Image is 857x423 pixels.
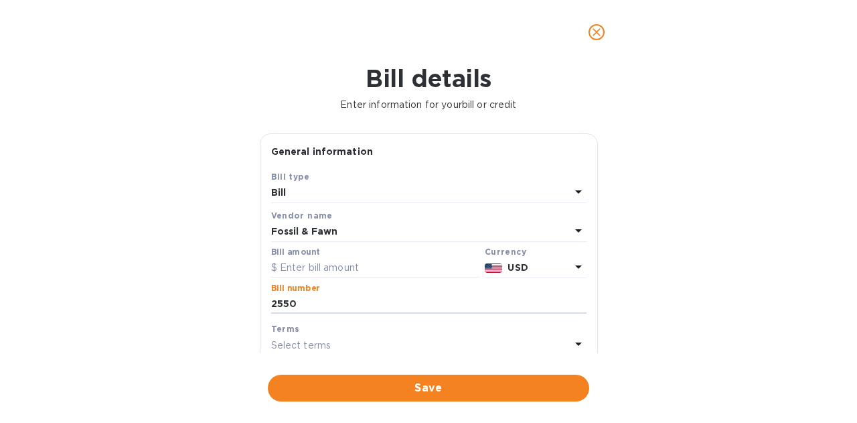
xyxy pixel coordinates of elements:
p: Select terms [271,339,331,353]
b: General information [271,146,374,157]
input: $ Enter bill amount [271,258,479,278]
label: Bill amount [271,248,319,256]
span: Save [279,380,578,396]
b: Terms [271,324,300,334]
b: Bill type [271,172,310,182]
button: Save [268,375,589,402]
label: Bill number [271,284,319,292]
img: USD [485,263,503,273]
h1: Bill details [11,64,846,93]
button: close [580,16,613,48]
b: Fossil & Fawn [271,226,338,237]
p: Enter information for your bill or credit [11,98,846,112]
b: Vendor name [271,210,333,221]
b: USD [508,262,528,273]
input: Enter bill number [271,294,587,314]
b: Bill [271,187,287,198]
b: Currency [485,247,526,257]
